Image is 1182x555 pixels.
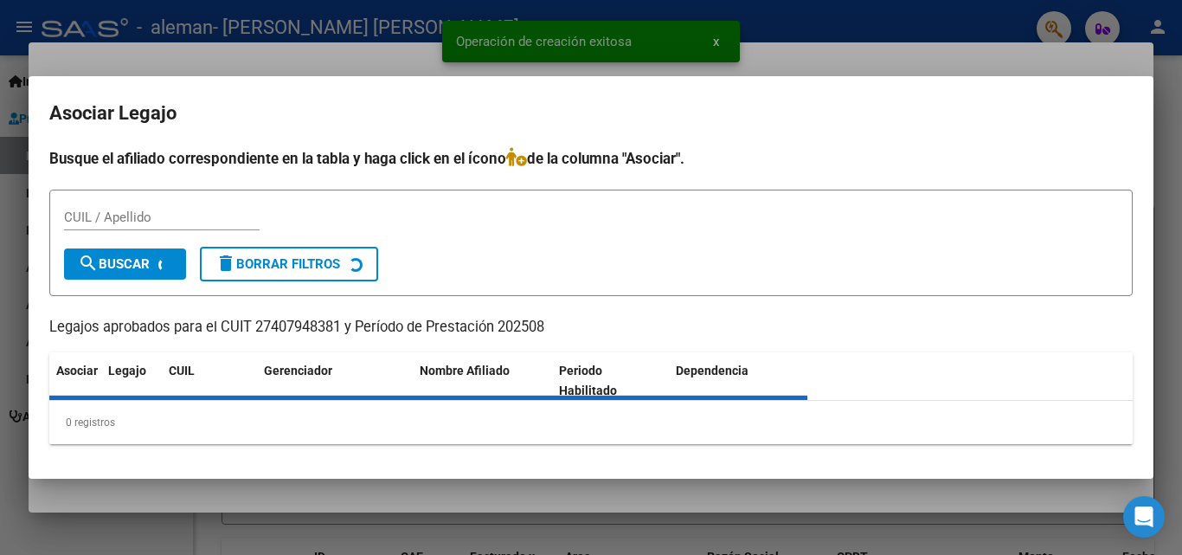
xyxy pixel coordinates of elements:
[215,256,340,272] span: Borrar Filtros
[420,364,510,378] span: Nombre Afiliado
[169,364,195,378] span: CUIL
[101,352,162,410] datatable-header-cell: Legajo
[56,364,98,378] span: Asociar
[49,317,1133,339] p: Legajos aprobados para el CUIT 27407948381 y Período de Prestación 202508
[676,364,748,378] span: Dependencia
[49,147,1133,170] h4: Busque el afiliado correspondiente en la tabla y haga click en el ícono de la columna "Asociar".
[49,97,1133,130] h2: Asociar Legajo
[552,352,669,410] datatable-header-cell: Periodo Habilitado
[49,352,101,410] datatable-header-cell: Asociar
[257,352,413,410] datatable-header-cell: Gerenciador
[78,253,99,274] mat-icon: search
[49,401,1133,444] div: 0 registros
[215,253,236,274] mat-icon: delete
[669,352,808,410] datatable-header-cell: Dependencia
[78,256,150,272] span: Buscar
[264,364,332,378] span: Gerenciador
[162,352,257,410] datatable-header-cell: CUIL
[413,352,552,410] datatable-header-cell: Nombre Afiliado
[108,364,146,378] span: Legajo
[64,248,186,280] button: Buscar
[200,247,378,281] button: Borrar Filtros
[559,364,617,397] span: Periodo Habilitado
[1123,496,1165,538] div: Open Intercom Messenger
